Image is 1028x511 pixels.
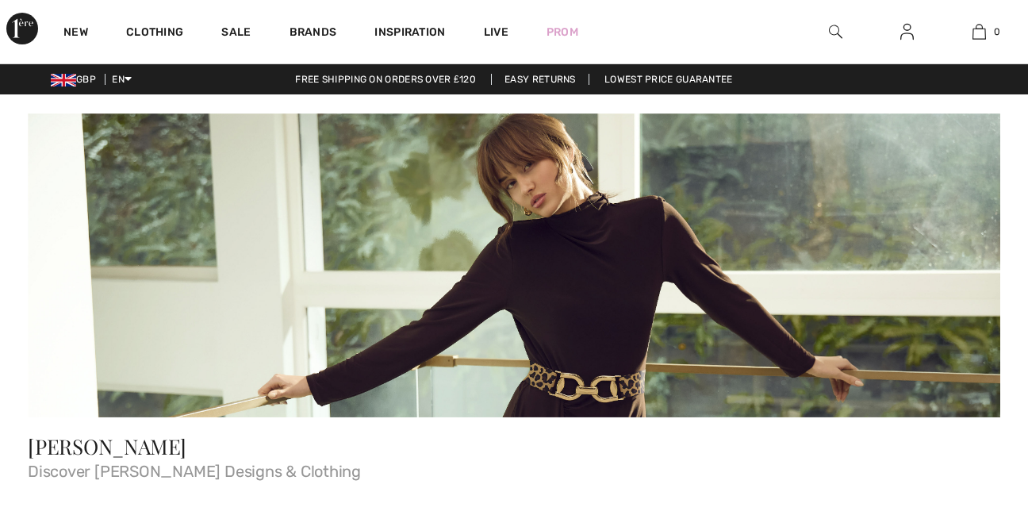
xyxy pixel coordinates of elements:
[484,24,508,40] a: Live
[944,22,1015,41] a: 0
[6,13,38,44] img: 1ère Avenue
[491,74,589,85] a: Easy Returns
[547,24,578,40] a: Prom
[63,25,88,42] a: New
[282,74,489,85] a: Free shipping on orders over ₤120
[972,22,986,41] img: My Bag
[28,457,1000,479] span: Discover [PERSON_NAME] Designs & Clothing
[126,25,183,42] a: Clothing
[221,25,251,42] a: Sale
[829,22,842,41] img: search the website
[994,25,1000,39] span: 0
[374,25,445,42] span: Inspiration
[290,25,337,42] a: Brands
[28,432,186,460] span: [PERSON_NAME]
[592,74,746,85] a: Lowest Price Guarantee
[51,74,76,86] img: UK Pound
[888,22,926,42] a: Sign In
[28,113,1000,417] img: Frank Lyman - Canada | Shop Frank Lyman Clothing Online at 1ère Avenue
[900,22,914,41] img: My Info
[51,74,102,85] span: GBP
[112,74,132,85] span: EN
